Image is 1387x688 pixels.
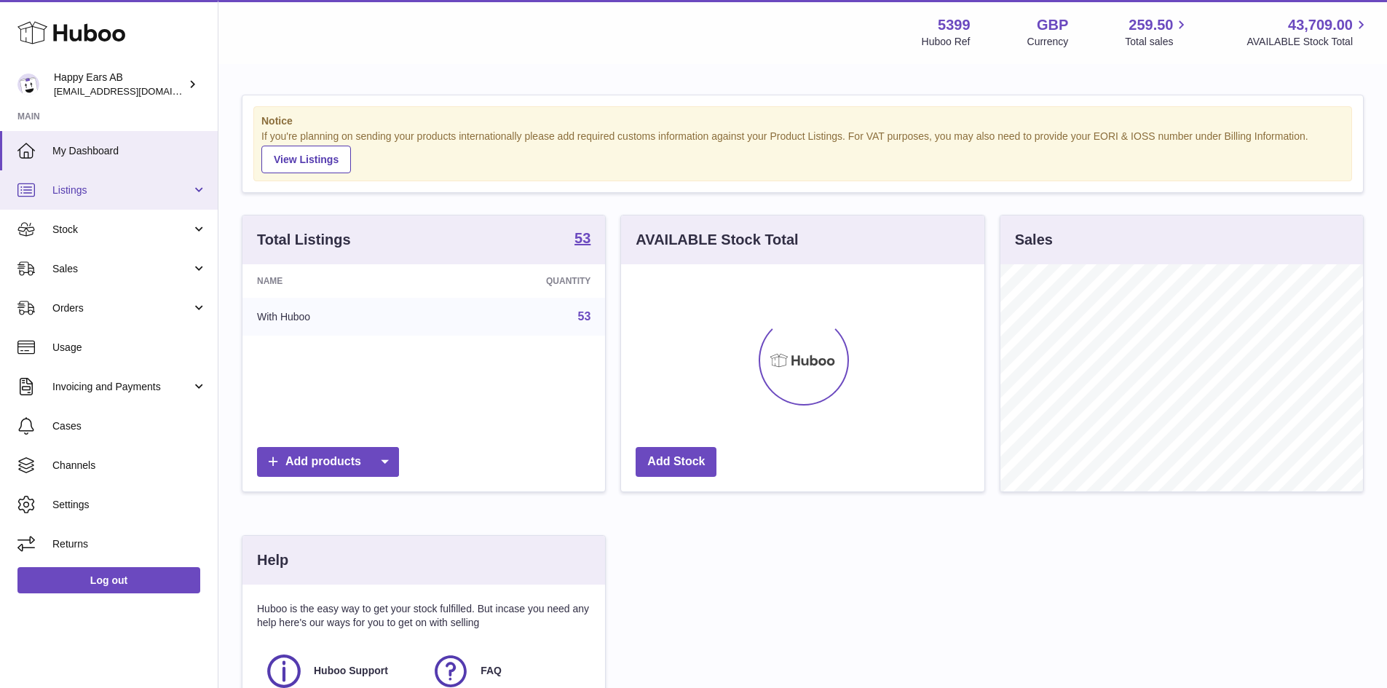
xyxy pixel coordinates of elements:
[636,230,798,250] h3: AVAILABLE Stock Total
[257,230,351,250] h3: Total Listings
[1246,15,1370,49] a: 43,709.00 AVAILABLE Stock Total
[54,71,185,98] div: Happy Ears AB
[481,664,502,678] span: FAQ
[578,310,591,323] a: 53
[54,85,214,97] span: [EMAIL_ADDRESS][DOMAIN_NAME]
[52,498,207,512] span: Settings
[52,341,207,355] span: Usage
[1125,35,1190,49] span: Total sales
[257,447,399,477] a: Add products
[314,664,388,678] span: Huboo Support
[52,183,191,197] span: Listings
[922,35,971,49] div: Huboo Ref
[242,264,434,298] th: Name
[17,74,39,95] img: internalAdmin-5399@internal.huboo.com
[52,262,191,276] span: Sales
[1246,35,1370,49] span: AVAILABLE Stock Total
[52,380,191,394] span: Invoicing and Payments
[52,459,207,472] span: Channels
[257,602,590,630] p: Huboo is the easy way to get your stock fulfilled. But incase you need any help here's our ways f...
[17,567,200,593] a: Log out
[52,144,207,158] span: My Dashboard
[1015,230,1053,250] h3: Sales
[52,537,207,551] span: Returns
[1125,15,1190,49] a: 259.50 Total sales
[636,447,716,477] a: Add Stock
[261,114,1344,128] strong: Notice
[242,298,434,336] td: With Huboo
[574,231,590,248] a: 53
[1129,15,1173,35] span: 259.50
[261,146,351,173] a: View Listings
[434,264,605,298] th: Quantity
[52,419,207,433] span: Cases
[257,550,288,570] h3: Help
[938,15,971,35] strong: 5399
[1288,15,1353,35] span: 43,709.00
[261,130,1344,173] div: If you're planning on sending your products internationally please add required customs informati...
[52,223,191,237] span: Stock
[1037,15,1068,35] strong: GBP
[52,301,191,315] span: Orders
[574,231,590,245] strong: 53
[1027,35,1069,49] div: Currency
